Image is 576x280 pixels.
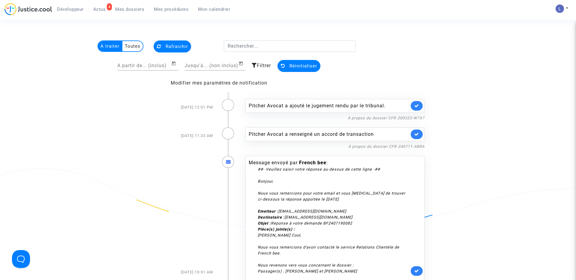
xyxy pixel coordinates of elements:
[4,3,52,15] img: jc-logo.svg
[52,5,88,14] a: Développeur
[98,41,122,51] multi-toggle-item: A traiter
[171,60,178,67] button: Open calendar
[289,63,317,69] span: Réinitialiser
[93,7,106,12] span: Actus
[258,209,278,213] strong: Emetteur :
[166,44,188,49] span: Rafraichir
[115,7,144,12] span: Mes dossiers
[258,166,409,172] div: ##- Veuillez saisir votre réponse au-dessus de cette ligne -##
[277,60,320,72] button: Réinitialiser
[249,102,409,109] div: Pitcher Avocat a ajouté le jugement rendu par le tribunal.
[147,121,217,150] div: [DATE] 11:33 AM
[258,221,271,225] strong: Objet :
[154,7,188,12] span: Mes procédures
[249,131,409,138] div: Pitcher Avocat a renseigné un accord de transaction
[238,60,246,67] button: Open calendar
[154,40,191,52] button: Rafraichir
[257,63,271,68] span: Filtrer
[57,7,84,12] span: Développeur
[88,5,111,14] a: 4Actus
[149,5,193,14] a: Mes procédures
[299,160,326,165] b: French bee
[193,5,235,14] a: Mon calendrier
[110,5,149,14] a: Mes dossiers
[107,3,112,10] div: 4
[198,7,230,12] span: Mon calendrier
[12,250,30,268] iframe: Help Scout Beacon - Open
[258,227,295,231] strong: Pièce(s) jointe(s) :
[171,80,267,86] a: Modifier mes paramètres de notification
[348,144,424,149] a: À propos du dossier CFR-240711-A8RA
[258,215,285,219] strong: Destinataire :
[147,93,217,121] div: [DATE] 12:01 PM
[348,116,424,120] a: À propos du dossier CFR-200323-W7X7
[224,40,356,52] input: Rechercher...
[556,4,564,13] img: AATXAJzI13CaqkJmx-MOQUbNyDE09GJ9dorwRvFSQZdH=s96-c
[122,41,143,51] multi-toggle-item: Toutes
